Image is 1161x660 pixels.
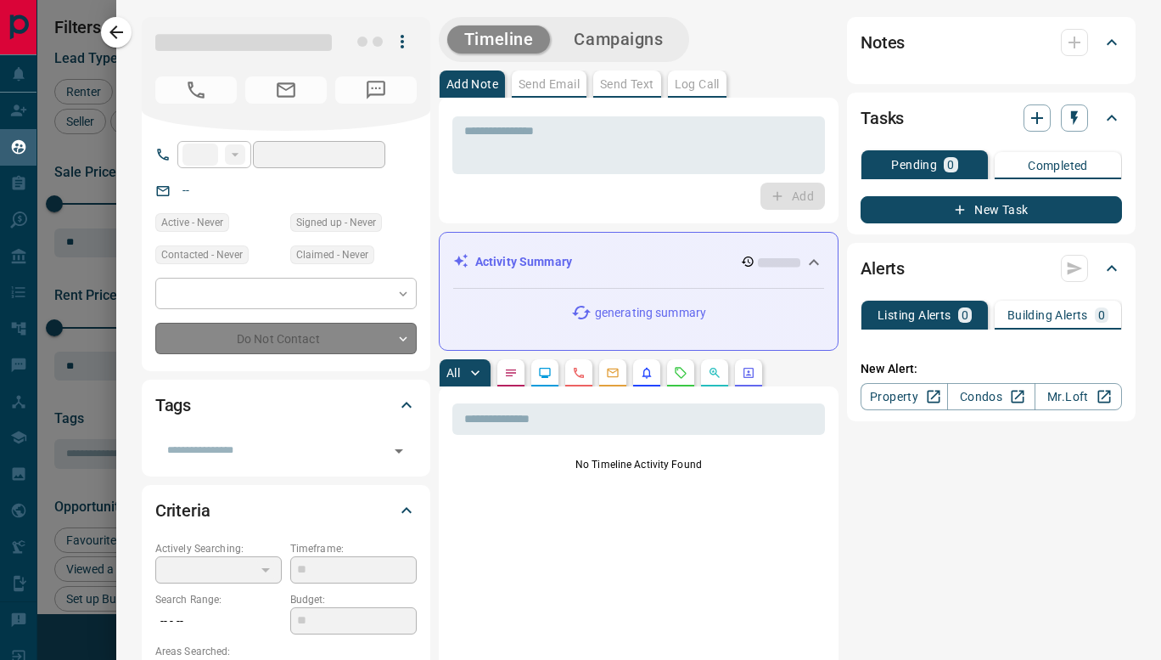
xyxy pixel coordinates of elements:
span: Claimed - Never [296,246,368,263]
button: Campaigns [557,25,680,54]
p: Search Range: [155,592,282,607]
p: -- - -- [155,607,282,635]
p: 0 [947,159,954,171]
p: Completed [1028,160,1088,172]
button: New Task [861,196,1122,223]
span: No Email [245,76,327,104]
p: Areas Searched: [155,644,417,659]
a: -- [182,183,189,197]
p: Pending [891,159,937,171]
svg: Opportunities [708,366,721,380]
span: No Number [335,76,417,104]
div: Notes [861,22,1122,63]
svg: Lead Browsing Activity [538,366,552,380]
p: No Timeline Activity Found [452,457,825,472]
h2: Alerts [861,255,905,282]
button: Timeline [447,25,551,54]
p: Add Note [446,78,498,90]
h2: Tasks [861,104,904,132]
svg: Agent Actions [742,366,755,380]
button: Open [387,439,411,463]
a: Mr.Loft [1035,383,1122,410]
p: Listing Alerts [878,309,951,321]
svg: Emails [606,366,620,380]
h2: Notes [861,29,905,56]
p: Actively Searching: [155,541,282,556]
p: 0 [962,309,968,321]
p: New Alert: [861,360,1122,378]
a: Condos [947,383,1035,410]
p: Timeframe: [290,541,417,556]
div: Tasks [861,98,1122,138]
div: Tags [155,385,417,426]
p: Activity Summary [475,253,572,271]
span: Active - Never [161,214,223,231]
div: Criteria [155,490,417,531]
h2: Criteria [155,497,210,524]
div: Alerts [861,248,1122,289]
p: Building Alerts [1007,309,1088,321]
p: 0 [1098,309,1105,321]
svg: Notes [504,366,518,380]
div: Activity Summary [453,246,824,278]
span: Signed up - Never [296,214,376,231]
span: Contacted - Never [161,246,243,263]
p: Budget: [290,592,417,607]
span: No Number [155,76,237,104]
a: Property [861,383,948,410]
svg: Calls [572,366,586,380]
svg: Listing Alerts [640,366,653,380]
h2: Tags [155,392,191,419]
p: All [446,367,460,379]
p: generating summary [595,304,706,322]
svg: Requests [674,366,687,380]
div: Do Not Contact [155,323,417,354]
